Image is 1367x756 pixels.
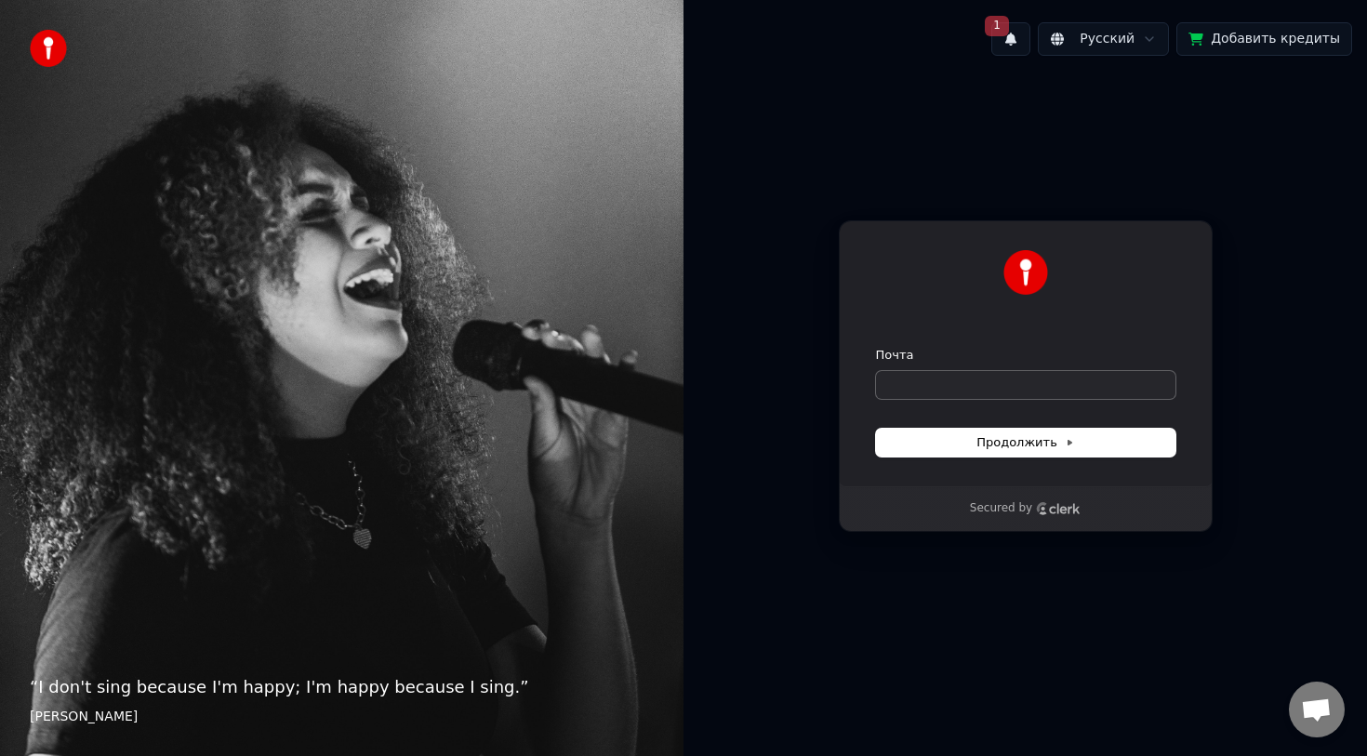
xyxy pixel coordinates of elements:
[1003,250,1048,295] img: Youka
[991,22,1030,56] button: 1
[30,708,654,726] footer: [PERSON_NAME]
[876,347,914,364] label: Почта
[976,434,1074,451] span: Продолжить
[985,16,1009,36] span: 1
[1176,22,1352,56] button: Добавить кредиты
[30,674,654,700] p: “ I don't sing because I'm happy; I'm happy because I sing. ”
[1036,502,1081,515] a: Clerk logo
[876,429,1175,457] button: Продолжить
[970,501,1032,516] p: Secured by
[30,30,67,67] img: youka
[1289,682,1345,737] div: Открытый чат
